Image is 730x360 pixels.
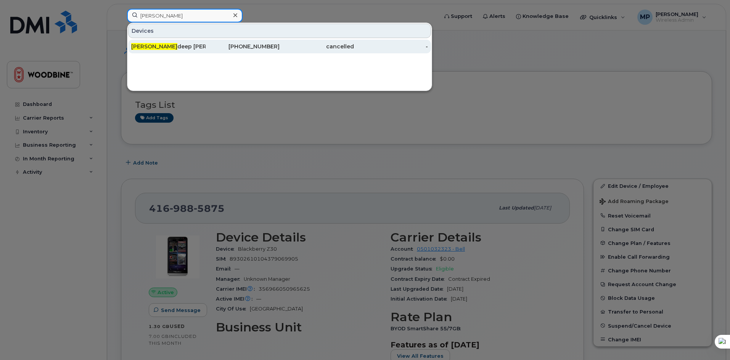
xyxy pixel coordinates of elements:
div: cancelled [280,43,354,50]
div: - [354,43,428,50]
span: [PERSON_NAME] [131,43,177,50]
div: deep [PERSON_NAME] [131,43,206,50]
div: Devices [128,24,431,38]
a: [PERSON_NAME]deep [PERSON_NAME][PHONE_NUMBER]cancelled- [128,40,431,53]
div: [PHONE_NUMBER] [206,43,280,50]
